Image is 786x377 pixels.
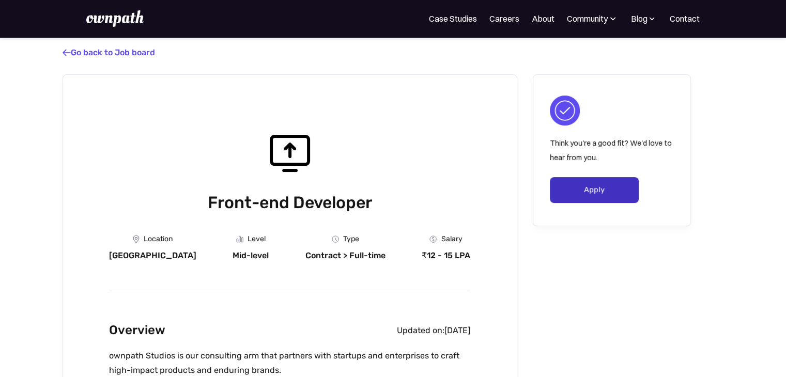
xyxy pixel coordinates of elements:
[144,235,173,243] div: Location
[630,12,647,25] div: Blog
[133,235,140,243] img: Location Icon - Job Board X Webflow Template
[109,250,196,261] div: [GEOGRAPHIC_DATA]
[630,12,657,25] div: Blog
[233,250,269,261] div: Mid-level
[397,325,444,336] div: Updated on:
[109,191,470,214] h1: Front-end Developer
[236,235,243,243] img: Graph Icon - Job Board X Webflow Template
[550,136,674,165] p: Think you're a good fit? We'd love to hear from you.
[343,235,359,243] div: Type
[332,235,339,243] img: Clock Icon - Job Board X Webflow Template
[305,250,386,261] div: Contract > Full-time
[567,12,608,25] div: Community
[550,177,639,203] a: Apply
[441,235,462,243] div: Salary
[109,320,165,340] h2: Overview
[670,12,700,25] a: Contact
[444,325,470,336] div: [DATE]
[422,250,470,261] div: ₹12 - 15 LPA
[429,12,477,25] a: Case Studies
[429,235,437,243] img: Money Icon - Job Board X Webflow Template
[248,235,266,243] div: Level
[567,12,618,25] div: Community
[63,48,155,57] a: Go back to Job board
[532,12,554,25] a: About
[489,12,519,25] a: Careers
[63,48,71,58] span: 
